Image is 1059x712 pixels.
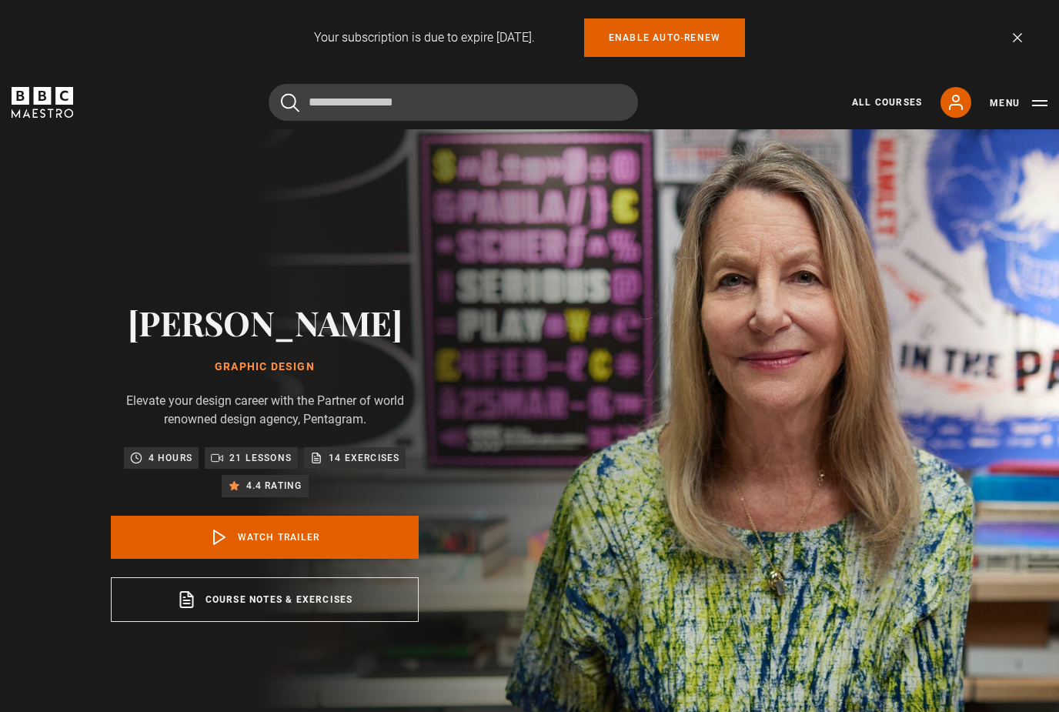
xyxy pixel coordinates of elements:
[329,450,399,466] p: 14 exercises
[246,478,302,493] p: 4.4 rating
[314,28,535,47] p: Your subscription is due to expire [DATE].
[281,93,299,112] button: Submit the search query
[584,18,745,57] a: Enable auto-renew
[852,95,922,109] a: All Courses
[269,84,638,121] input: Search
[229,450,292,466] p: 21 lessons
[111,361,419,373] h1: Graphic Design
[111,516,419,559] a: Watch Trailer
[111,303,419,342] h2: [PERSON_NAME]
[990,95,1047,111] button: Toggle navigation
[111,392,419,429] p: Elevate your design career with the Partner of world renowned design agency, Pentagram.
[149,450,192,466] p: 4 hours
[12,87,73,118] svg: BBC Maestro
[111,577,419,622] a: Course notes & exercises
